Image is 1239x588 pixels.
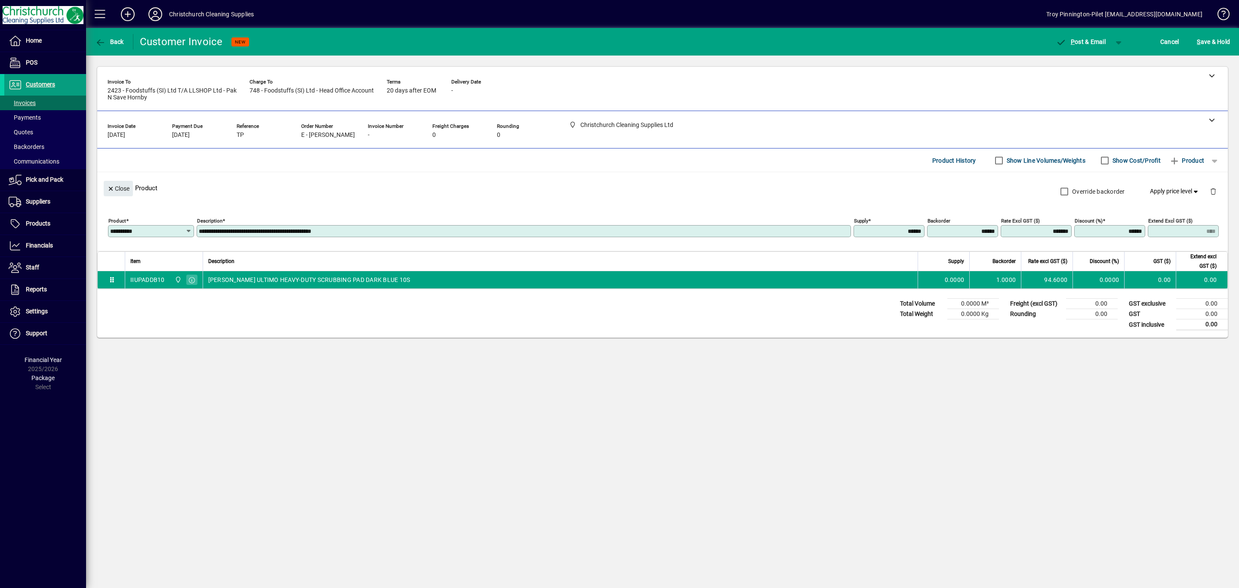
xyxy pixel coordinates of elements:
span: Product History [932,154,976,167]
mat-label: Description [197,218,222,224]
span: Apply price level [1150,187,1200,196]
a: Backorders [4,139,86,154]
mat-label: Supply [854,218,868,224]
span: Quotes [9,129,33,136]
td: Rounding [1006,309,1066,319]
span: 1.0000 [996,275,1016,284]
span: Discount (%) [1090,257,1119,266]
label: Show Cost/Profit [1111,156,1161,165]
span: Item [130,257,141,266]
a: Invoices [4,96,86,110]
span: Description [208,257,234,266]
div: 94.6000 [1026,275,1067,284]
mat-label: Product [108,218,126,224]
div: Customer Invoice [140,35,223,49]
span: Cancel [1160,35,1179,49]
mat-label: Discount (%) [1075,218,1103,224]
span: Backorder [992,257,1016,266]
span: Supply [948,257,964,266]
span: Rate excl GST ($) [1028,257,1067,266]
span: P [1071,38,1075,45]
span: [DATE] [172,132,190,139]
td: 0.0000 M³ [947,299,999,309]
span: Extend excl GST ($) [1181,252,1217,271]
button: Post & Email [1051,34,1110,50]
mat-label: Rate excl GST ($) [1001,218,1040,224]
a: Communications [4,154,86,169]
span: S [1197,38,1200,45]
span: [PERSON_NAME] ULTIMO HEAVY-DUTY SCRUBBING PAD DARK BLUE 10S [208,275,410,284]
button: Profile [142,6,169,22]
td: 0.00 [1176,299,1228,309]
span: Settings [26,308,48,315]
button: Delete [1203,181,1224,201]
span: Communications [9,158,59,165]
a: Support [4,323,86,344]
a: Financials [4,235,86,257]
span: Product [1169,154,1204,167]
td: 0.00 [1066,299,1118,309]
td: 0.00 [1066,309,1118,319]
span: Home [26,37,42,44]
span: ave & Hold [1197,35,1230,49]
span: - [368,132,370,139]
span: 20 days after EOM [387,87,436,94]
label: Show Line Volumes/Weights [1005,156,1085,165]
div: Troy Pinnington-Pilet [EMAIL_ADDRESS][DOMAIN_NAME] [1046,7,1202,21]
mat-label: Backorder [928,218,950,224]
app-page-header-button: Delete [1203,187,1224,195]
span: Payments [9,114,41,121]
a: Quotes [4,125,86,139]
a: Pick and Pack [4,169,86,191]
a: Settings [4,301,86,322]
a: Payments [4,110,86,125]
span: Support [26,330,47,337]
div: Product [97,172,1228,204]
a: POS [4,52,86,74]
a: Knowledge Base [1211,2,1228,30]
span: TP [237,132,244,139]
td: GST inclusive [1125,319,1176,330]
span: 748 - Foodstuffs (SI) Ltd - Head Office Account [250,87,374,94]
a: Reports [4,279,86,300]
span: - [451,87,453,94]
td: 0.0000 [1073,271,1124,288]
app-page-header-button: Close [102,184,135,192]
span: Close [107,182,129,196]
span: [DATE] [108,132,125,139]
td: GST [1125,309,1176,319]
button: Save & Hold [1195,34,1232,50]
td: Total Volume [896,299,947,309]
app-page-header-button: Back [86,34,133,50]
div: Christchurch Cleaning Supplies [169,7,254,21]
span: Financials [26,242,53,249]
button: Close [104,181,133,196]
button: Add [114,6,142,22]
span: Pick and Pack [26,176,63,183]
a: Staff [4,257,86,279]
span: Invoices [9,99,36,106]
a: Suppliers [4,191,86,213]
span: Suppliers [26,198,50,205]
td: 0.00 [1124,271,1176,288]
td: 0.00 [1176,309,1228,319]
td: Total Weight [896,309,947,319]
span: POS [26,59,37,66]
td: GST exclusive [1125,299,1176,309]
label: Override backorder [1070,187,1125,196]
a: Products [4,213,86,235]
span: Reports [26,286,47,293]
a: Home [4,30,86,52]
span: Products [26,220,50,227]
mat-label: Extend excl GST ($) [1148,218,1193,224]
span: 2423 - Foodstuffs (SI) Ltd T/A LLSHOP Ltd - Pak N Save Hornby [108,87,237,101]
span: Customers [26,81,55,88]
div: IIUPADDB10 [130,275,165,284]
span: 0 [432,132,436,139]
td: 0.00 [1176,271,1227,288]
span: NEW [235,39,246,45]
span: Package [31,374,55,381]
td: 0.0000 Kg [947,309,999,319]
td: Freight (excl GST) [1006,299,1066,309]
span: Staff [26,264,39,271]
